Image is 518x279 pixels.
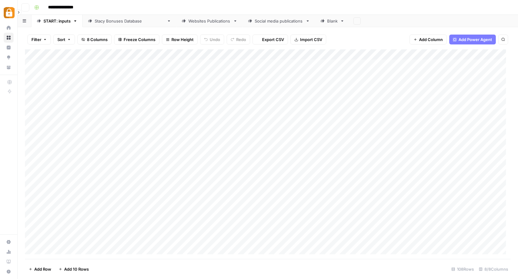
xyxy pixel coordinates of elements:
span: Sort [57,36,65,43]
button: Row Height [162,35,198,44]
a: Websites Publications [176,15,243,27]
span: Undo [210,36,220,43]
span: Filter [31,36,41,43]
button: 8 Columns [77,35,112,44]
div: Websites Publications [188,18,231,24]
span: Add 10 Rows [64,266,89,272]
a: Browse [4,33,14,43]
a: [PERSON_NAME] Bonuses Database [83,15,176,27]
span: Redo [236,36,246,43]
button: Add Power Agent [449,35,496,44]
a: Home [4,23,14,33]
button: Add 10 Rows [55,264,92,274]
a: Your Data [4,62,14,72]
div: START: inputs [43,18,71,24]
a: Settings [4,237,14,247]
span: Add Power Agent [458,36,492,43]
span: Freeze Columns [124,36,155,43]
button: Redo [227,35,250,44]
button: Import CSV [290,35,326,44]
button: Filter [27,35,51,44]
a: Learning Hub [4,257,14,267]
a: START: inputs [31,15,83,27]
a: Blank [315,15,350,27]
a: Usage [4,247,14,257]
div: Blank [327,18,338,24]
a: Opportunities [4,52,14,62]
div: Social media publications [255,18,303,24]
img: Adzz Logo [4,7,15,18]
span: Import CSV [300,36,322,43]
button: Freeze Columns [114,35,159,44]
button: Help + Support [4,267,14,277]
span: 8 Columns [87,36,108,43]
a: Social media publications [243,15,315,27]
button: Undo [200,35,224,44]
span: Row Height [171,36,194,43]
a: Insights [4,43,14,52]
div: 8/8 Columns [476,264,511,274]
button: Add Column [409,35,447,44]
span: Add Row [34,266,51,272]
button: Export CSV [253,35,288,44]
span: Add Column [419,36,443,43]
span: Export CSV [262,36,284,43]
button: Sort [53,35,75,44]
button: Add Row [25,264,55,274]
div: 108 Rows [449,264,476,274]
div: [PERSON_NAME] Bonuses Database [95,18,164,24]
button: Workspace: Adzz [4,5,14,20]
